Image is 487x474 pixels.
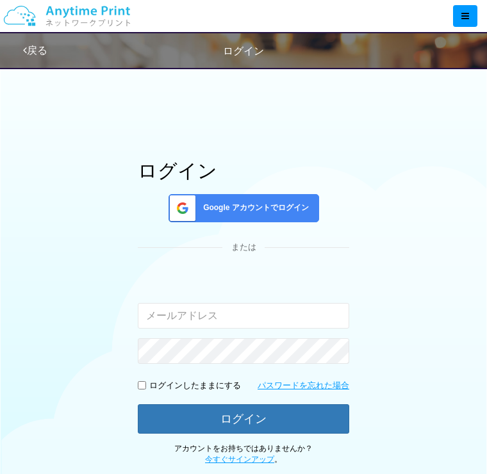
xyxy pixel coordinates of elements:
[138,443,349,465] p: アカウントをお持ちではありませんか？
[23,45,47,56] a: 戻る
[138,303,349,329] input: メールアドレス
[138,404,349,434] button: ログイン
[258,380,349,392] a: パスワードを忘れた場合
[205,455,282,464] span: 。
[223,45,264,56] span: ログイン
[205,455,274,464] a: 今すぐサインアップ
[149,380,241,392] p: ログインしたままにする
[138,241,349,254] div: または
[138,160,349,181] h1: ログイン
[198,202,309,213] span: Google アカウントでログイン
